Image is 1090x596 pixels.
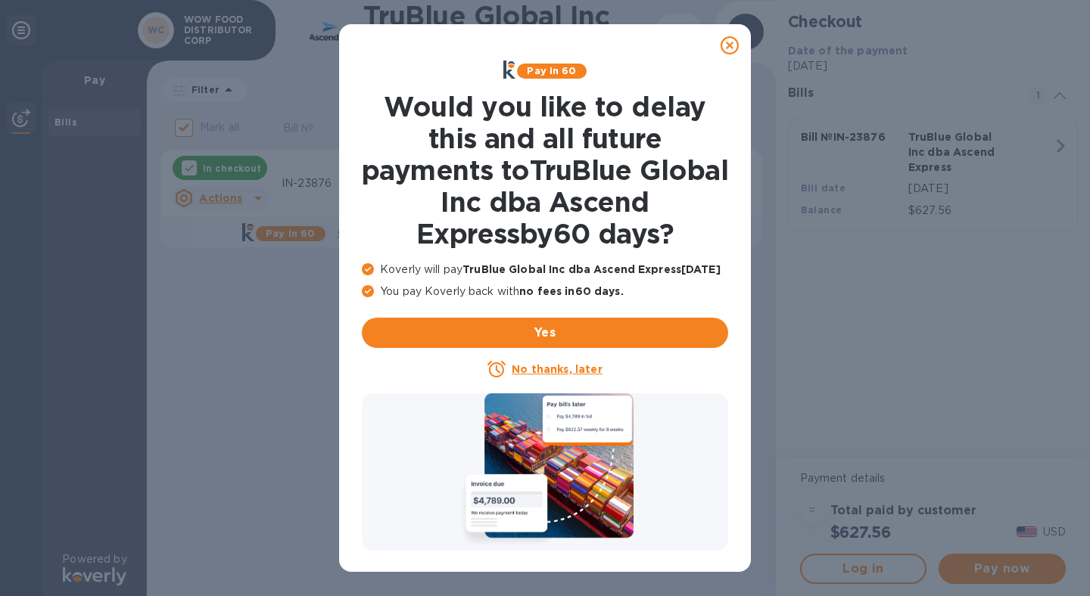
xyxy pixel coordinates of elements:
[362,91,728,250] h1: Would you like to delay this and all future payments to TruBlue Global Inc dba Ascend Express by ...
[374,324,716,342] span: Yes
[362,284,728,300] p: You pay Koverly back with
[527,65,576,76] b: Pay in 60
[362,262,728,278] p: Koverly will pay
[512,363,602,375] u: No thanks, later
[519,285,623,297] b: no fees in 60 days .
[362,318,728,348] button: Yes
[462,263,721,275] b: TruBlue Global Inc dba Ascend Express [DATE]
